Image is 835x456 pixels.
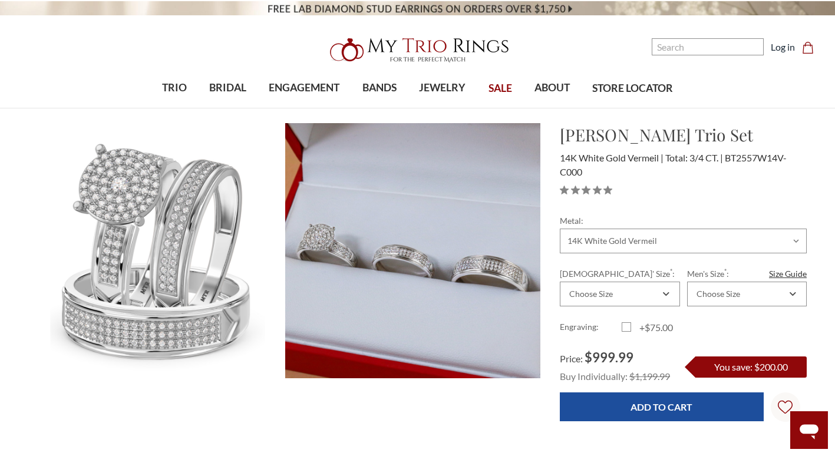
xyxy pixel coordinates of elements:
[258,69,351,107] a: ENGAGEMENT
[242,31,593,69] a: My Trio Rings
[29,123,284,378] img: Photo of Gracie 3/4 ct tw. Lab Grown Diamond Round Cluster Trio Set 14K White [BT2557W-C000]
[298,107,310,108] button: submenu toggle
[771,40,795,54] a: Log in
[652,38,764,55] input: Search
[665,152,723,163] span: Total: 3/4 CT.
[419,80,466,95] span: JEWELRY
[285,123,540,378] img: Photo of Gracie 3/4 ct tw. Lab Grown Diamond Round Cluster Trio Set 14K White [BT2557W-C000]
[629,371,670,382] span: $1,199.99
[523,69,581,107] a: ABOUT
[560,353,583,364] span: Price:
[362,80,397,95] span: BANDS
[622,320,684,335] label: +$75.00
[546,107,558,108] button: submenu toggle
[489,81,512,96] span: SALE
[585,349,633,365] span: $999.99
[697,289,740,299] div: Choose Size
[560,320,622,335] label: Engraving:
[802,40,821,54] a: Cart with 0 items
[534,80,570,95] span: ABOUT
[374,107,385,108] button: submenu toggle
[560,392,764,421] input: Add to Cart
[169,107,180,108] button: submenu toggle
[560,214,807,227] label: Metal:
[198,69,258,107] a: BRIDAL
[778,363,793,451] svg: Wish Lists
[209,80,246,95] span: BRIDAL
[477,70,523,108] a: SALE
[802,42,814,54] svg: cart.cart_preview
[222,107,234,108] button: submenu toggle
[560,282,679,306] div: Combobox
[560,267,679,280] label: [DEMOGRAPHIC_DATA]' Size :
[162,80,187,95] span: TRIO
[560,123,807,147] h1: [PERSON_NAME] Trio Set
[687,282,807,306] div: Combobox
[560,371,628,382] span: Buy Individually:
[324,31,512,69] img: My Trio Rings
[569,289,613,299] div: Choose Size
[581,70,684,108] a: STORE LOCATOR
[687,267,807,280] label: Men's Size :
[408,69,477,107] a: JEWELRY
[714,361,788,372] span: You save: $200.00
[771,392,800,422] a: Wish Lists
[351,69,408,107] a: BANDS
[560,152,664,163] span: 14K White Gold Vermeil
[592,81,673,96] span: STORE LOCATOR
[437,107,448,108] button: submenu toggle
[151,69,198,107] a: TRIO
[769,267,807,280] a: Size Guide
[269,80,339,95] span: ENGAGEMENT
